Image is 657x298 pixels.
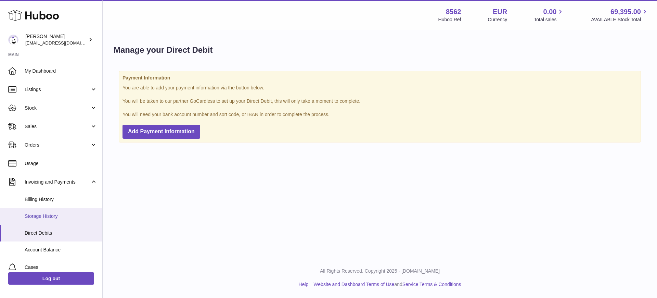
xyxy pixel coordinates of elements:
span: Sales [25,123,90,130]
span: Add Payment Information [128,128,195,134]
a: 0.00 Total sales [534,7,564,23]
span: 69,395.00 [610,7,641,16]
span: Cases [25,264,97,271]
strong: 8562 [446,7,461,16]
a: Website and Dashboard Terms of Use [313,282,394,287]
p: You are able to add your payment information via the button below. [123,85,637,91]
p: You will need your bank account number and sort code, or IBAN in order to complete the process. [123,111,637,118]
p: You will be taken to our partner GoCardless to set up your Direct Debit, this will only take a mo... [123,98,637,104]
span: Direct Debits [25,230,97,236]
h1: Manage your Direct Debit [114,45,212,55]
a: Service Terms & Conditions [402,282,461,287]
span: Invoicing and Payments [25,179,90,185]
div: [PERSON_NAME] [25,33,87,46]
span: Listings [25,86,90,93]
span: [EMAIL_ADDRESS][DOMAIN_NAME] [25,40,101,46]
a: 69,395.00 AVAILABLE Stock Total [591,7,649,23]
span: My Dashboard [25,68,97,74]
div: Huboo Ref [438,16,461,23]
img: fumi@codeofbell.com [8,35,18,45]
span: 0.00 [543,7,557,16]
button: Add Payment Information [123,125,200,139]
a: Help [299,282,309,287]
strong: EUR [493,7,507,16]
a: Log out [8,272,94,285]
p: All Rights Reserved. Copyright 2025 - [DOMAIN_NAME] [108,268,652,274]
span: Billing History [25,196,97,203]
strong: Payment Information [123,75,637,81]
span: AVAILABLE Stock Total [591,16,649,23]
span: Storage History [25,213,97,220]
span: Account Balance [25,247,97,253]
div: Currency [488,16,507,23]
span: Orders [25,142,90,148]
span: Usage [25,160,97,167]
span: Stock [25,105,90,111]
span: Total sales [534,16,564,23]
li: and [311,281,461,288]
